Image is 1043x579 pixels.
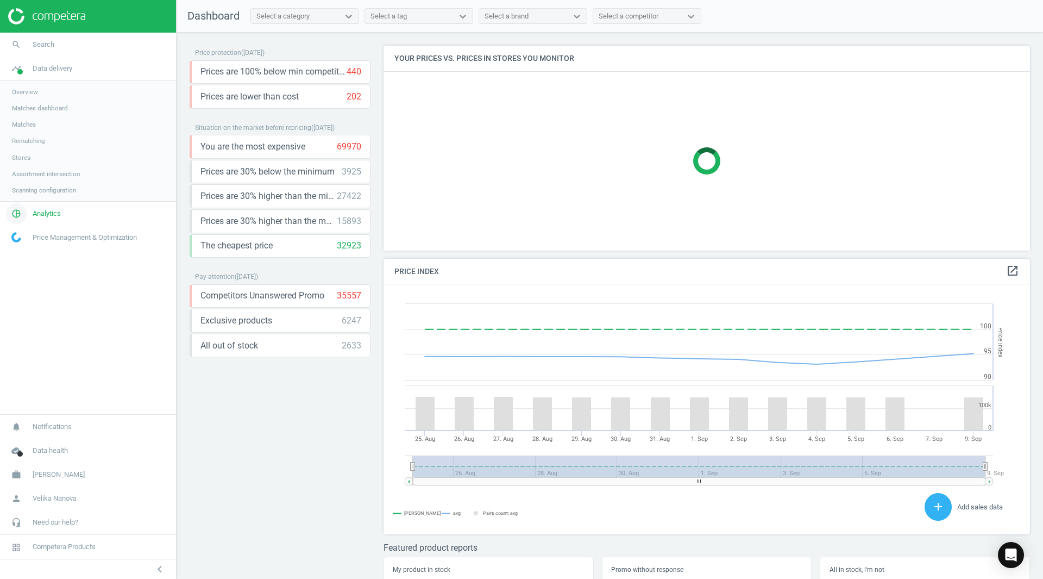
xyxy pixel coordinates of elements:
span: Add sales data [957,503,1003,511]
div: 15893 [337,215,361,227]
span: Notifications [33,422,72,432]
text: 100k [978,402,991,409]
i: headset_mic [6,512,27,533]
h5: My product in stock [393,566,584,574]
img: ajHJNr6hYgQAAAAASUVORK5CYII= [8,8,85,24]
span: [PERSON_NAME] [33,470,85,480]
h5: Promo without response [611,566,802,574]
div: 27422 [337,190,361,202]
span: Exclusive products [200,315,272,327]
span: Stores [12,153,30,162]
div: 3925 [342,166,361,178]
span: Prices are 30% higher than the maximal [200,215,337,227]
i: work [6,464,27,485]
span: Competera Products [33,542,96,552]
button: add [925,493,952,521]
div: Select a brand [485,11,529,21]
i: search [6,34,27,55]
div: 2633 [342,340,361,352]
span: You are the most expensive [200,141,305,153]
i: cloud_done [6,440,27,461]
tspan: 28. Aug [532,435,552,443]
text: 90 [984,373,991,381]
tspan: 9. Sep [965,435,982,443]
i: add [932,500,945,513]
tspan: [PERSON_NAME] [404,510,441,516]
span: ( [DATE] ) [235,273,258,281]
tspan: 2. Sep [730,435,747,443]
tspan: Pairs count: avg [483,510,518,516]
span: Prices are lower than cost [200,91,299,103]
tspan: 9. Sep [987,470,1004,477]
span: Matches [12,120,36,129]
span: The cheapest price [200,240,273,252]
div: Select a category [256,11,310,21]
h3: Featured product reports [384,543,1030,553]
tspan: 7. Sep [926,435,943,443]
span: Price Management & Optimization [33,233,137,242]
span: Search [33,40,54,49]
span: Overview [12,88,38,96]
i: person [6,488,27,509]
span: ( [DATE] ) [241,49,265,57]
i: notifications [6,416,27,437]
span: Prices are 30% higher than the minimum [200,190,337,202]
i: chevron_left [153,563,166,576]
tspan: 26. Aug [454,435,474,443]
div: 6247 [342,315,361,327]
tspan: 5. Sep [847,435,864,443]
tspan: 27. Aug [493,435,513,443]
div: 35557 [337,290,361,302]
span: Data delivery [33,64,72,73]
span: Analytics [33,209,61,219]
span: Price protection [195,49,241,57]
text: 100 [980,322,991,330]
span: ( [DATE] ) [311,124,335,132]
tspan: 25. Aug [415,435,435,443]
h4: Price Index [384,259,1030,284]
div: 440 [347,66,361,78]
span: Assortment intersection [12,170,80,178]
tspan: 31. Aug [650,435,670,443]
span: Dashboard [187,9,240,22]
div: Open Intercom Messenger [998,542,1024,568]
img: wGWNvw8QSZomAAAAABJRU5ErkJggg== [11,232,21,242]
button: chevron_left [146,562,173,576]
div: 32923 [337,240,361,252]
i: pie_chart_outlined [6,203,27,224]
div: Select a tag [370,11,407,21]
span: Prices are 30% below the minimum [200,166,335,178]
span: Situation on the market before repricing [195,124,311,132]
i: open_in_new [1006,264,1019,277]
span: Prices are 100% below min competitor [200,66,347,78]
span: Pay attention [195,273,235,281]
tspan: 4. Sep [808,435,825,443]
span: Matches dashboard [12,104,68,113]
tspan: avg [453,510,461,516]
span: Data health [33,446,68,456]
tspan: 6. Sep [887,435,903,443]
a: open_in_new [1006,264,1019,278]
tspan: 29. Aug [571,435,592,443]
span: Velika Nanova [33,494,77,503]
span: All out of stock [200,340,258,352]
span: Need our help? [33,518,78,527]
tspan: Price Index [997,327,1004,357]
h5: All in stock, i'm not [830,566,1021,574]
i: timeline [6,58,27,79]
div: Select a competitor [599,11,658,21]
span: Scanning configuration [12,186,76,195]
div: 202 [347,91,361,103]
div: 69970 [337,141,361,153]
text: 0 [988,424,991,431]
text: 95 [984,347,991,355]
h4: Your prices vs. prices in stores you monitor [384,46,1030,71]
tspan: 30. Aug [611,435,631,443]
tspan: 3. Sep [769,435,786,443]
tspan: 1. Sep [691,435,708,443]
span: Competitors Unanswered Promo [200,290,324,302]
span: Rematching [12,136,45,145]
